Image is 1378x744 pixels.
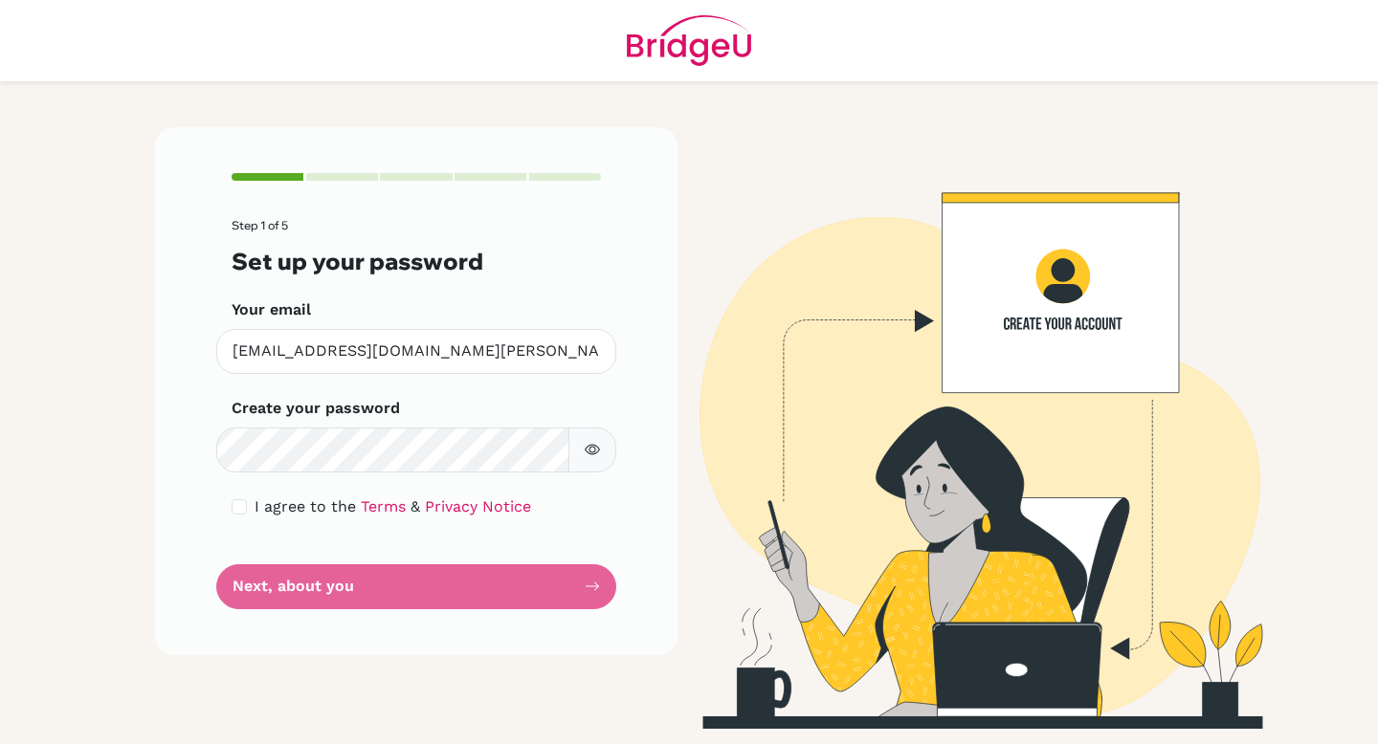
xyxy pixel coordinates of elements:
[425,497,531,515] a: Privacy Notice
[216,329,616,374] input: Insert your email*
[232,218,288,232] span: Step 1 of 5
[232,248,601,275] h3: Set up your password
[361,497,406,515] a: Terms
[411,497,420,515] span: &
[255,497,356,515] span: I agree to the
[232,298,311,321] label: Your email
[232,397,400,420] label: Create your password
